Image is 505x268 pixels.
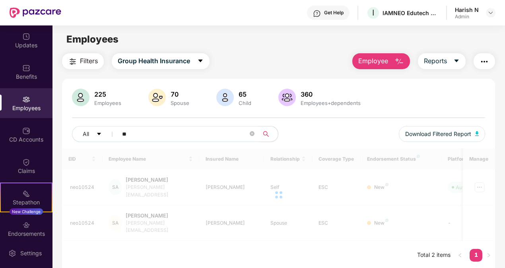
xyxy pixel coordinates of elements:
[148,89,166,106] img: svg+xml;base64,PHN2ZyB4bWxucz0iaHR0cDovL3d3dy53My5vcmcvMjAwMC9zdmciIHhtbG5zOnhsaW5rPSJodHRwOi8vd3...
[18,249,44,257] div: Settings
[482,249,495,262] button: right
[197,58,204,65] span: caret-down
[475,131,479,136] img: svg+xml;base64,PHN2ZyB4bWxucz0iaHR0cDovL3d3dy53My5vcmcvMjAwMC9zdmciIHhtbG5zOnhsaW5rPSJodHRwOi8vd3...
[8,249,16,257] img: svg+xml;base64,PHN2ZyBpZD0iU2V0dGluZy0yMHgyMCIgeG1sbnM9Imh0dHA6Ly93d3cudzMub3JnLzIwMDAvc3ZnIiB3aW...
[372,8,374,17] span: I
[10,8,61,18] img: New Pazcare Logo
[10,208,43,215] div: New Challenge
[83,130,89,138] span: All
[394,57,404,66] img: svg+xml;base64,PHN2ZyB4bWxucz0iaHR0cDovL3d3dy53My5vcmcvMjAwMC9zdmciIHhtbG5zOnhsaW5rPSJodHRwOi8vd3...
[299,90,362,98] div: 360
[169,100,191,106] div: Spouse
[93,100,123,106] div: Employees
[352,53,410,69] button: Employee
[299,100,362,106] div: Employees+dependents
[383,9,438,17] div: IAMNEO Edutech Private Limited
[480,57,489,66] img: svg+xml;base64,PHN2ZyB4bWxucz0iaHR0cDovL3d3dy53My5vcmcvMjAwMC9zdmciIHdpZHRoPSIyNCIgaGVpZ2h0PSIyNC...
[250,131,254,136] span: close-circle
[278,89,296,106] img: svg+xml;base64,PHN2ZyB4bWxucz0iaHR0cDovL3d3dy53My5vcmcvMjAwMC9zdmciIHhtbG5zOnhsaW5rPSJodHRwOi8vd3...
[455,6,479,14] div: Harish N
[72,126,120,142] button: Allcaret-down
[454,249,466,262] button: left
[424,56,447,66] span: Reports
[453,58,460,65] span: caret-down
[358,56,388,66] span: Employee
[22,221,30,229] img: svg+xml;base64,PHN2ZyBpZD0iRW5kb3JzZW1lbnRzIiB4bWxucz0iaHR0cDovL3d3dy53My5vcmcvMjAwMC9zdmciIHdpZH...
[72,89,89,106] img: svg+xml;base64,PHN2ZyB4bWxucz0iaHR0cDovL3d3dy53My5vcmcvMjAwMC9zdmciIHhtbG5zOnhsaW5rPSJodHRwOi8vd3...
[22,33,30,41] img: svg+xml;base64,PHN2ZyBpZD0iVXBkYXRlZCIgeG1sbnM9Imh0dHA6Ly93d3cudzMub3JnLzIwMDAvc3ZnIiB3aWR0aD0iMj...
[418,53,466,69] button: Reportscaret-down
[22,190,30,198] img: svg+xml;base64,PHN2ZyB4bWxucz0iaHR0cDovL3d3dy53My5vcmcvMjAwMC9zdmciIHdpZHRoPSIyMSIgaGVpZ2h0PSIyMC...
[237,100,253,106] div: Child
[169,90,191,98] div: 70
[80,56,98,66] span: Filters
[470,249,482,262] li: 1
[93,90,123,98] div: 225
[62,53,104,69] button: Filters
[250,130,254,138] span: close-circle
[455,14,479,20] div: Admin
[22,127,30,135] img: svg+xml;base64,PHN2ZyBpZD0iQ0RfQWNjb3VudHMiIGRhdGEtbmFtZT0iQ0QgQWNjb3VudHMiIHhtbG5zPSJodHRwOi8vd3...
[488,10,494,16] img: svg+xml;base64,PHN2ZyBpZD0iRHJvcGRvd24tMzJ4MzIiIHhtbG5zPSJodHRwOi8vd3d3LnczLm9yZy8yMDAwL3N2ZyIgd2...
[324,10,344,16] div: Get Help
[1,198,52,206] div: Stepathon
[258,131,274,137] span: search
[22,95,30,103] img: svg+xml;base64,PHN2ZyBpZD0iRW1wbG95ZWVzIiB4bWxucz0iaHR0cDovL3d3dy53My5vcmcvMjAwMC9zdmciIHdpZHRoPS...
[399,126,486,142] button: Download Filtered Report
[482,249,495,262] li: Next Page
[22,64,30,72] img: svg+xml;base64,PHN2ZyBpZD0iQmVuZWZpdHMiIHhtbG5zPSJodHRwOi8vd3d3LnczLm9yZy8yMDAwL3N2ZyIgd2lkdGg9Ij...
[417,249,451,262] li: Total 2 items
[66,33,118,45] span: Employees
[22,158,30,166] img: svg+xml;base64,PHN2ZyBpZD0iQ2xhaW0iIHhtbG5zPSJodHRwOi8vd3d3LnczLm9yZy8yMDAwL3N2ZyIgd2lkdGg9IjIwIi...
[313,10,321,17] img: svg+xml;base64,PHN2ZyBpZD0iSGVscC0zMngzMiIgeG1sbnM9Imh0dHA6Ly93d3cudzMub3JnLzIwMDAvc3ZnIiB3aWR0aD...
[470,249,482,261] a: 1
[258,126,278,142] button: search
[68,57,78,66] img: svg+xml;base64,PHN2ZyB4bWxucz0iaHR0cDovL3d3dy53My5vcmcvMjAwMC9zdmciIHdpZHRoPSIyNCIgaGVpZ2h0PSIyNC...
[486,253,491,258] span: right
[112,53,210,69] button: Group Health Insurancecaret-down
[454,249,466,262] li: Previous Page
[405,130,471,138] span: Download Filtered Report
[458,253,462,258] span: left
[96,131,102,138] span: caret-down
[118,56,190,66] span: Group Health Insurance
[237,90,253,98] div: 65
[216,89,234,106] img: svg+xml;base64,PHN2ZyB4bWxucz0iaHR0cDovL3d3dy53My5vcmcvMjAwMC9zdmciIHhtbG5zOnhsaW5rPSJodHRwOi8vd3...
